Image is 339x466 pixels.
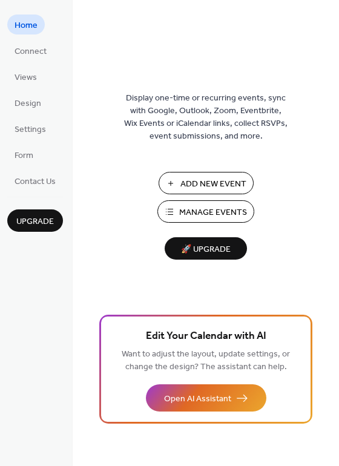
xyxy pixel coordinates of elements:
[179,206,247,219] span: Manage Events
[122,346,290,375] span: Want to adjust the layout, update settings, or change the design? The assistant can help.
[157,200,254,223] button: Manage Events
[15,71,37,84] span: Views
[15,45,47,58] span: Connect
[16,215,54,228] span: Upgrade
[172,241,240,258] span: 🚀 Upgrade
[7,119,53,139] a: Settings
[7,171,63,191] a: Contact Us
[15,123,46,136] span: Settings
[15,19,38,32] span: Home
[146,384,266,412] button: Open AI Assistant
[164,393,231,405] span: Open AI Assistant
[15,97,41,110] span: Design
[7,41,54,61] a: Connect
[7,67,44,87] a: Views
[124,92,288,143] span: Display one-time or recurring events, sync with Google, Outlook, Zoom, Eventbrite, Wix Events or ...
[15,149,33,162] span: Form
[7,93,48,113] a: Design
[15,176,56,188] span: Contact Us
[146,328,266,345] span: Edit Your Calendar with AI
[7,15,45,34] a: Home
[159,172,254,194] button: Add New Event
[165,237,247,260] button: 🚀 Upgrade
[7,209,63,232] button: Upgrade
[7,145,41,165] a: Form
[180,178,246,191] span: Add New Event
